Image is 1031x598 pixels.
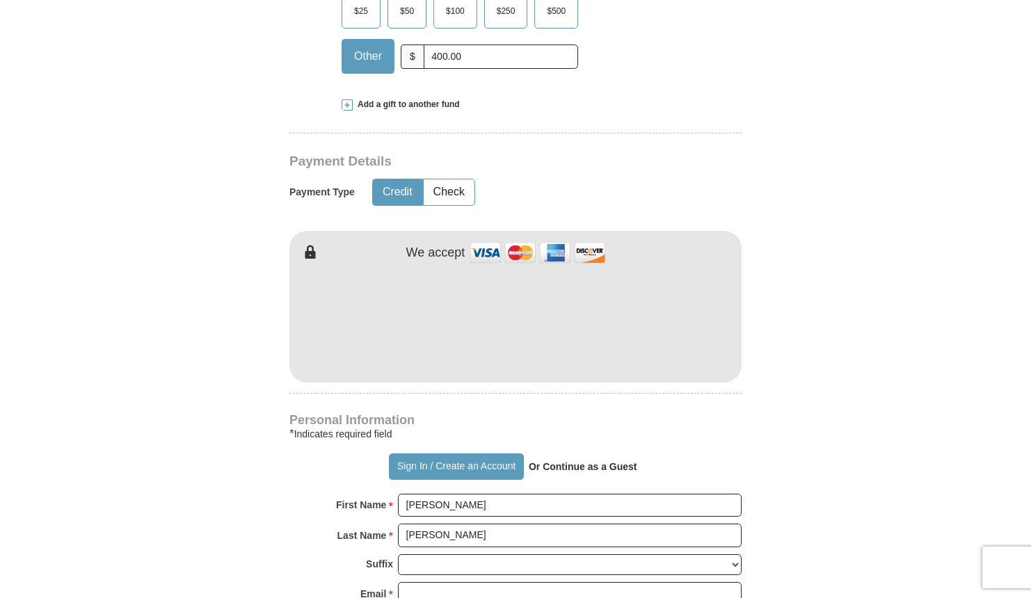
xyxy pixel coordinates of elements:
[424,45,578,69] input: Other Amount
[347,1,375,22] span: $25
[393,1,421,22] span: $50
[540,1,573,22] span: $500
[366,554,393,574] strong: Suffix
[373,179,422,205] button: Credit
[337,526,387,545] strong: Last Name
[389,453,523,480] button: Sign In / Create an Account
[289,426,742,442] div: Indicates required field
[406,245,465,261] h4: We accept
[289,154,644,170] h3: Payment Details
[347,46,389,67] span: Other
[529,461,637,472] strong: Or Continue as a Guest
[490,1,522,22] span: $250
[353,99,460,111] span: Add a gift to another fund
[336,495,386,515] strong: First Name
[401,45,424,69] span: $
[468,238,607,268] img: credit cards accepted
[424,179,474,205] button: Check
[439,1,472,22] span: $100
[289,414,742,426] h4: Personal Information
[289,186,355,198] h5: Payment Type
